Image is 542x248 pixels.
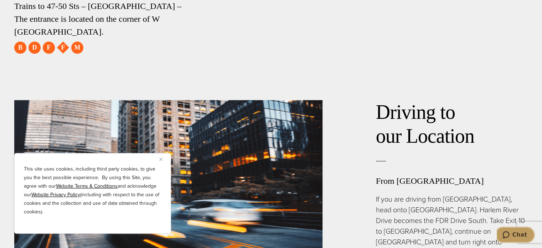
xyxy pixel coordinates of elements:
[74,42,81,53] span: M
[18,42,22,53] span: B
[376,175,528,187] h3: From [GEOGRAPHIC_DATA]
[56,182,118,190] a: Website Terms & Conditions
[31,191,80,198] a: Website Privacy Policy
[159,158,162,161] img: Close
[24,165,161,216] p: This site uses cookies, including third party cookies, to give you the best possible experience. ...
[376,100,528,148] h2: Driving to our Location
[47,42,51,53] span: F
[497,227,535,244] iframe: Opens a widget where you can chat to one of our agents
[32,42,37,53] span: D
[159,155,168,163] button: Close
[61,42,65,53] span: F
